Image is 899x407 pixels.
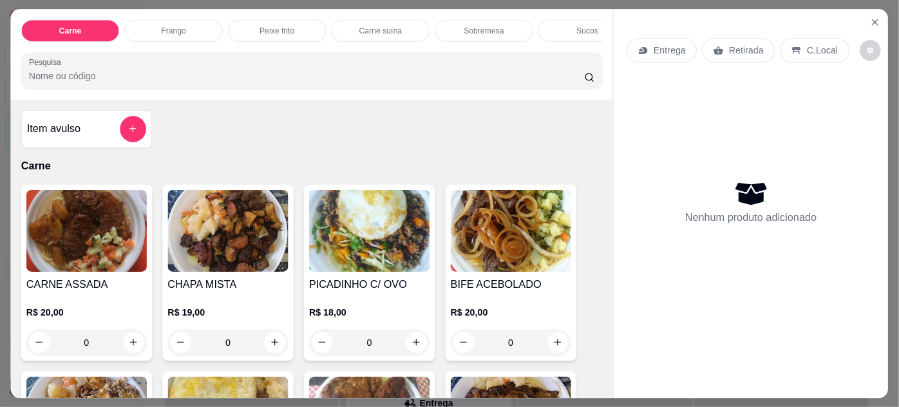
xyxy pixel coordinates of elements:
[120,116,146,142] button: add-separate-item
[26,277,147,292] h4: CARNE ASSADA
[359,25,402,35] p: Carne suína
[161,25,186,35] p: Frango
[168,277,289,292] h4: CHAPA MISTA
[27,121,80,137] h4: Item avulso
[309,306,430,319] p: R$ 18,00
[29,57,66,68] label: Pesquisa
[451,306,571,319] p: R$ 20,00
[807,44,838,57] p: C.Local
[168,190,289,272] img: product-image
[21,158,603,174] p: Carne
[464,25,504,35] p: Sobremesa
[577,25,599,35] p: Sucos
[260,25,294,35] p: Peixe frito
[451,190,571,272] img: product-image
[309,277,430,292] h4: PICADINHO C/ OVO
[59,25,82,35] p: Carne
[168,306,289,319] p: R$ 19,00
[26,306,147,319] p: R$ 20,00
[29,70,585,82] input: Pesquisa
[26,190,147,272] img: product-image
[451,277,571,292] h4: BIFE ACEBOLADO
[654,44,686,57] p: Entrega
[865,12,886,33] button: Close
[685,209,817,225] p: Nenhum produto adicionado
[729,44,764,57] p: Retirada
[860,40,881,61] button: decrease-product-quantity
[309,190,430,272] img: product-image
